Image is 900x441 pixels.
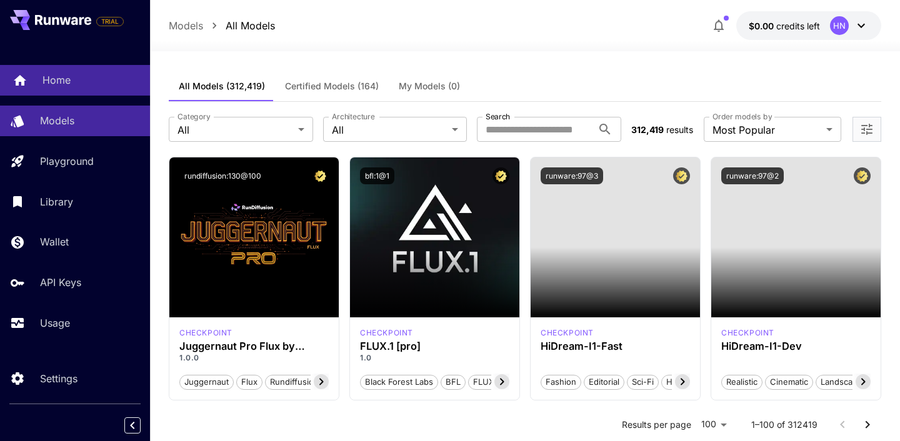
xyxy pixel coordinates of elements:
h3: FLUX.1 [pro] [360,340,509,352]
button: Certified Model – Vetted for best performance and includes a commercial license. [312,167,329,184]
button: Black Forest Labs [360,374,438,390]
p: 1.0.0 [179,352,329,364]
p: checkpoint [721,327,774,339]
button: runware:97@2 [721,167,784,184]
span: results [666,124,693,135]
button: Sci-Fi [627,374,659,390]
span: Cinematic [766,376,812,389]
button: Realistic [721,374,762,390]
div: HiDream Fast [541,327,594,339]
p: checkpoint [179,327,232,339]
span: juggernaut [180,376,233,389]
h3: HiDream-I1-Dev [721,340,871,352]
button: Go to next page [855,412,880,437]
span: BFL [441,376,465,389]
label: Order models by [712,111,772,122]
span: $0.00 [749,21,776,31]
p: Settings [40,371,77,386]
button: Fashion [541,374,581,390]
span: 312,419 [631,124,664,135]
span: Most Popular [712,122,821,137]
span: All Models (312,419) [179,81,265,92]
label: Category [177,111,211,122]
span: Sci-Fi [627,376,658,389]
div: HiDream Dev [721,327,774,339]
span: Certified Models (164) [285,81,379,92]
span: Add your payment card to enable full platform functionality. [96,14,124,29]
button: rundiffusion [265,374,324,390]
button: $0.00HN [736,11,881,40]
span: TRIAL [97,17,123,26]
div: fluxpro [360,327,413,339]
span: Realistic [722,376,762,389]
p: 1.0 [360,352,509,364]
div: HN [830,16,849,35]
h3: HiDream-I1-Fast [541,340,690,352]
a: All Models [226,18,275,33]
span: High Detail [662,376,712,389]
p: Playground [40,154,94,169]
p: Home [42,72,71,87]
button: Landscape [816,374,867,390]
button: Open more filters [859,122,874,137]
div: $0.00 [749,19,820,32]
button: BFL [441,374,466,390]
button: Certified Model – Vetted for best performance and includes a commercial license. [673,167,690,184]
p: checkpoint [541,327,594,339]
button: runware:97@3 [541,167,603,184]
button: Certified Model – Vetted for best performance and includes a commercial license. [492,167,509,184]
button: Cinematic [765,374,813,390]
label: Architecture [332,111,374,122]
span: Editorial [584,376,624,389]
span: credits left [776,21,820,31]
p: Library [40,194,73,209]
span: All [177,122,293,137]
button: bfl:1@1 [360,167,394,184]
h3: Juggernaut Pro Flux by RunDiffusion [179,340,329,352]
label: Search [486,111,510,122]
span: Landscape [816,376,867,389]
span: FLUX.1 [pro] [469,376,526,389]
span: All [332,122,447,137]
p: 1–100 of 312419 [751,419,817,431]
a: Models [169,18,203,33]
span: rundiffusion [266,376,323,389]
p: API Keys [40,275,81,290]
p: Results per page [622,419,691,431]
button: Certified Model – Vetted for best performance and includes a commercial license. [854,167,871,184]
span: My Models (0) [399,81,460,92]
p: Models [40,113,74,128]
span: Fashion [541,376,581,389]
p: checkpoint [360,327,413,339]
div: FLUX.1 D [179,327,232,339]
div: Collapse sidebar [134,414,150,437]
button: FLUX.1 [pro] [468,374,526,390]
span: flux [237,376,262,389]
p: Wallet [40,234,69,249]
div: 100 [696,415,731,434]
p: Usage [40,315,70,330]
button: juggernaut [179,374,234,390]
span: Black Forest Labs [361,376,437,389]
button: Collapse sidebar [124,417,141,434]
button: High Detail [661,374,713,390]
button: Editorial [584,374,624,390]
button: flux [236,374,262,390]
nav: breadcrumb [169,18,275,33]
button: rundiffusion:130@100 [179,167,266,184]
